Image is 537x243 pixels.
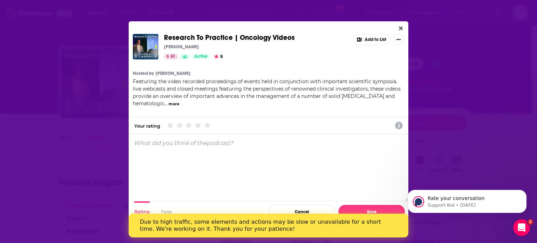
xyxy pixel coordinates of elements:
div: Your rating [134,123,160,129]
button: Save [338,205,405,218]
a: Show additional information [395,121,403,131]
h4: Hosted by [133,71,154,76]
span: 61 [171,53,175,60]
iframe: Intercom live chat [513,219,530,236]
button: Rating [134,201,150,222]
button: more [169,101,179,107]
p: [PERSON_NAME] [164,44,199,50]
button: Show More Button [393,34,404,45]
a: Active [192,54,210,59]
button: Add to List [353,34,390,45]
button: Cancel [268,205,335,218]
a: [PERSON_NAME] [156,71,191,76]
a: 61 [164,54,178,59]
iframe: Intercom notifications message [397,175,537,224]
button: Tags [161,201,172,222]
span: ... [164,100,167,107]
span: 2 [528,219,533,225]
span: Featuring the video recorded proceedings of events held in conjunction with important scientific ... [133,78,401,107]
button: Close [396,24,406,33]
span: Research To Practice | Oncology Videos [164,33,295,42]
iframe: Intercom live chat banner [129,214,408,237]
a: Research To Practice | Oncology Videos [164,34,295,42]
span: Active [194,53,208,60]
button: 5 [212,54,225,59]
img: Research To Practice | Oncology Videos [133,34,158,59]
p: What did you think of the podcast ? [134,140,234,146]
